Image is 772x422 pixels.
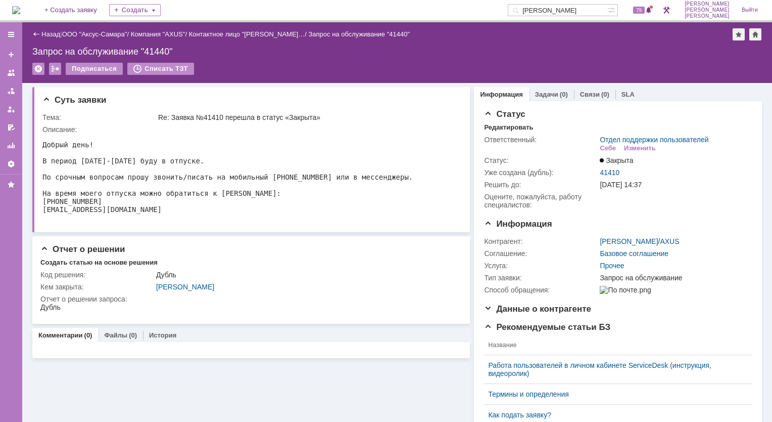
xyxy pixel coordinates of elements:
span: Данные о контрагенте [484,304,591,314]
span: Статус [484,109,525,119]
div: Контрагент: [484,237,598,245]
a: Как подать заявку? [488,411,740,419]
img: logo [12,6,20,14]
div: Создать [109,4,161,16]
a: Комментарии [38,331,83,339]
div: Кем закрыта: [40,283,154,291]
a: Настройки [3,156,19,172]
span: Суть заявки [42,95,106,105]
div: Тема: [42,113,156,121]
a: Отдел поддержки пользователей [600,136,708,144]
div: / [600,237,679,245]
span: [PERSON_NAME] [685,1,730,7]
div: / [62,30,131,38]
div: Код решения: [40,271,154,279]
div: Создать статью на основе решения [40,259,158,267]
span: 79 [633,7,645,14]
span: Рекомендуемые статьи БЗ [484,322,610,332]
div: (0) [84,331,92,339]
a: Контактное лицо "[PERSON_NAME]… [189,30,305,38]
a: История [149,331,176,339]
span: Информация [484,219,552,229]
div: Ответственный: [484,136,598,144]
div: Отчет о решении запроса: [40,295,458,303]
div: Запрос на обслуживание "41440" [32,47,762,57]
div: | [60,30,62,37]
div: Решить до: [484,181,598,189]
a: Компания "AXUS" [131,30,185,38]
div: / [131,30,189,38]
div: Запрос на обслуживание "41440" [308,30,410,38]
span: Расширенный поиск [607,5,617,14]
a: ООО "Аксус-Самара" [62,30,127,38]
a: Базовое соглашение [600,249,668,258]
a: Назад [41,30,60,38]
a: Информация [480,91,522,98]
div: (0) [601,91,609,98]
div: Работа с массовостью [49,63,61,75]
a: Перейти на домашнюю страницу [12,6,20,14]
div: Соглашение: [484,249,598,258]
div: Себе [600,144,616,152]
div: Oцените, пожалуйста, работу специалистов: [484,193,598,209]
a: Файлы [104,331,127,339]
a: Связи [580,91,600,98]
th: Название [484,335,744,355]
div: Описание: [42,125,458,134]
a: Отчеты [3,138,19,154]
a: Заявки на командах [3,65,19,81]
div: Тип заявки: [484,274,598,282]
img: По почте.png [600,286,651,294]
div: / [189,30,309,38]
span: Отчет о решении [40,244,125,254]
a: Прочее [600,262,624,270]
a: [PERSON_NAME] [600,237,658,245]
a: Создать заявку [3,47,19,63]
div: Уже создана (дубль): [484,168,598,177]
a: AXUS [660,237,679,245]
div: Дубль [156,271,456,279]
span: Закрыта [600,156,633,164]
a: [PERSON_NAME] [156,283,214,291]
a: Термины и определения [488,390,740,398]
a: Мои заявки [3,101,19,117]
div: (0) [560,91,568,98]
div: Услуга: [484,262,598,270]
span: [PERSON_NAME] [685,7,730,13]
div: Запрос на обслуживание [600,274,747,282]
a: Заявки в моей ответственности [3,83,19,99]
a: Мои согласования [3,119,19,136]
span: [PERSON_NAME] [685,13,730,19]
a: SLA [621,91,635,98]
div: Удалить [32,63,44,75]
a: Задачи [535,91,558,98]
div: Статус: [484,156,598,164]
a: Перейти в интерфейс администратора [660,4,672,16]
a: 41410 [600,168,619,177]
div: Добавить в избранное [733,28,745,40]
div: Изменить [624,144,656,152]
a: Работа пользователей в личном кабинете ServiceDesk (инструкция, видеоролик) [488,361,740,377]
span: [DATE] 14:37 [600,181,642,189]
div: Сделать домашней страницей [749,28,761,40]
div: Способ обращения: [484,286,598,294]
div: Re: Заявка №41410 перешла в статус «Закрыта» [158,113,456,121]
div: (0) [129,331,137,339]
div: Редактировать [484,123,533,132]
